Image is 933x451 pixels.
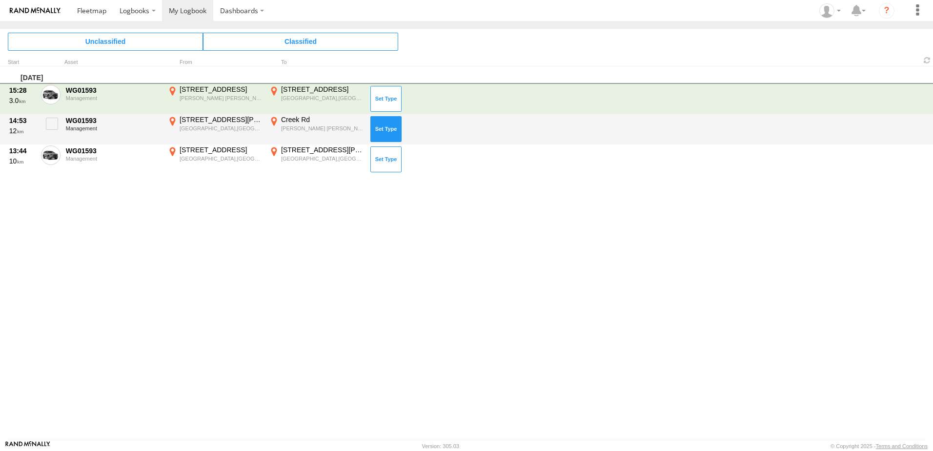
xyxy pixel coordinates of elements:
[64,60,162,65] div: Asset
[180,85,262,94] div: [STREET_ADDRESS]
[921,56,933,65] span: Refresh
[879,3,894,19] i: ?
[422,443,459,449] div: Version: 305.03
[370,86,402,111] button: Click to Set
[9,86,36,95] div: 15:28
[9,96,36,105] div: 3.0
[267,85,365,113] label: Click to View Event Location
[267,115,365,143] label: Click to View Event Location
[180,155,262,162] div: [GEOGRAPHIC_DATA],[GEOGRAPHIC_DATA]
[203,33,398,50] span: Click to view Classified Trips
[281,125,364,132] div: [PERSON_NAME] [PERSON_NAME],[GEOGRAPHIC_DATA]
[9,126,36,135] div: 12
[281,95,364,102] div: [GEOGRAPHIC_DATA],[GEOGRAPHIC_DATA]
[180,125,262,132] div: [GEOGRAPHIC_DATA],[GEOGRAPHIC_DATA]
[281,85,364,94] div: [STREET_ADDRESS]
[180,95,262,102] div: [PERSON_NAME] [PERSON_NAME],[GEOGRAPHIC_DATA]
[281,145,364,154] div: [STREET_ADDRESS][PERSON_NAME]
[876,443,928,449] a: Terms and Conditions
[831,443,928,449] div: © Copyright 2025 -
[166,60,264,65] div: From
[66,146,161,155] div: WG01593
[66,125,161,131] div: Management
[180,115,262,124] div: [STREET_ADDRESS][PERSON_NAME]
[281,115,364,124] div: Creek Rd
[267,60,365,65] div: To
[166,85,264,113] label: Click to View Event Location
[816,3,844,18] div: Chris Hobson
[166,145,264,174] label: Click to View Event Location
[66,116,161,125] div: WG01593
[180,145,262,154] div: [STREET_ADDRESS]
[9,116,36,125] div: 14:53
[370,116,402,142] button: Click to Set
[267,145,365,174] label: Click to View Event Location
[66,95,161,101] div: Management
[5,441,50,451] a: Visit our Website
[281,155,364,162] div: [GEOGRAPHIC_DATA],[GEOGRAPHIC_DATA]
[66,156,161,162] div: Management
[8,60,37,65] div: Click to Sort
[9,146,36,155] div: 13:44
[9,157,36,165] div: 10
[8,33,203,50] span: Click to view Unclassified Trips
[166,115,264,143] label: Click to View Event Location
[66,86,161,95] div: WG01593
[10,7,61,14] img: rand-logo.svg
[370,146,402,172] button: Click to Set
